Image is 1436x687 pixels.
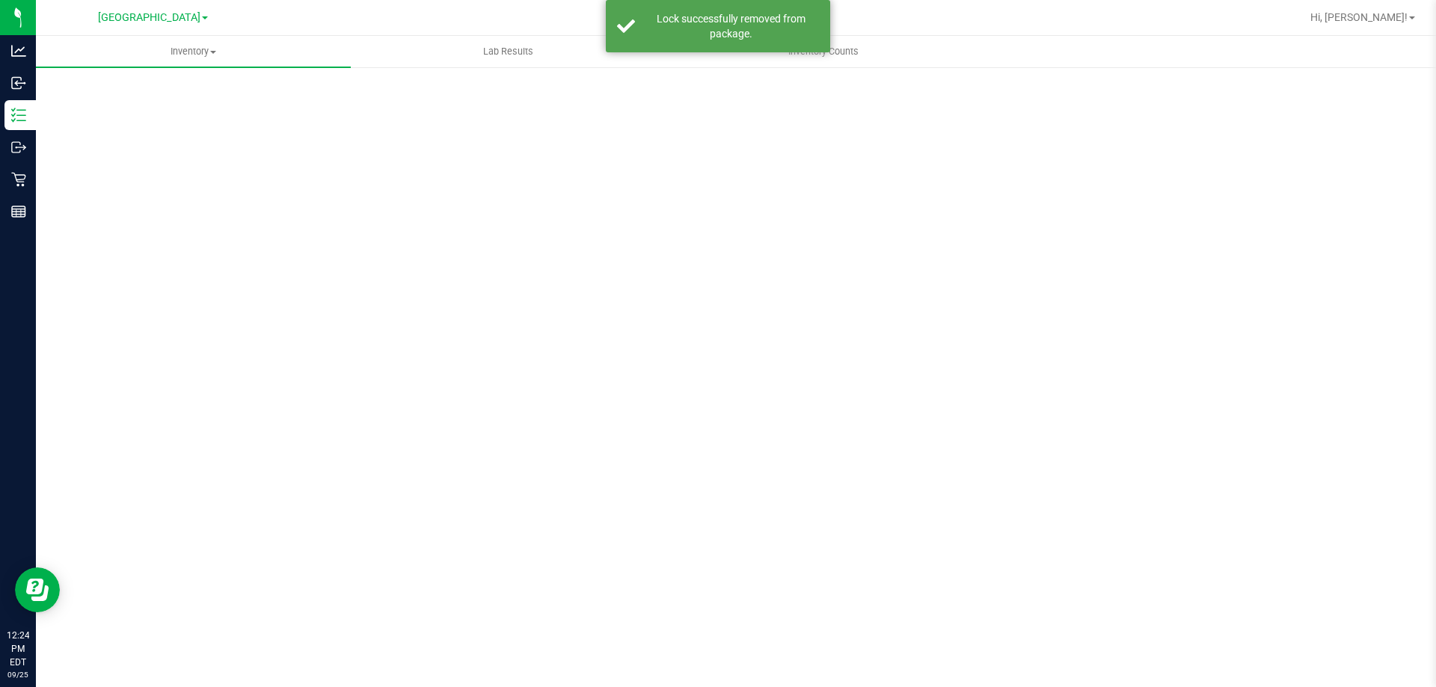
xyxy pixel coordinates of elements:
[463,45,553,58] span: Lab Results
[351,36,666,67] a: Lab Results
[7,669,29,680] p: 09/25
[11,108,26,123] inline-svg: Inventory
[98,11,200,24] span: [GEOGRAPHIC_DATA]
[643,11,819,41] div: Lock successfully removed from package.
[36,36,351,67] a: Inventory
[11,76,26,90] inline-svg: Inbound
[7,629,29,669] p: 12:24 PM EDT
[11,140,26,155] inline-svg: Outbound
[1310,11,1408,23] span: Hi, [PERSON_NAME]!
[36,45,351,58] span: Inventory
[11,204,26,219] inline-svg: Reports
[11,172,26,187] inline-svg: Retail
[11,43,26,58] inline-svg: Analytics
[15,567,60,612] iframe: Resource center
